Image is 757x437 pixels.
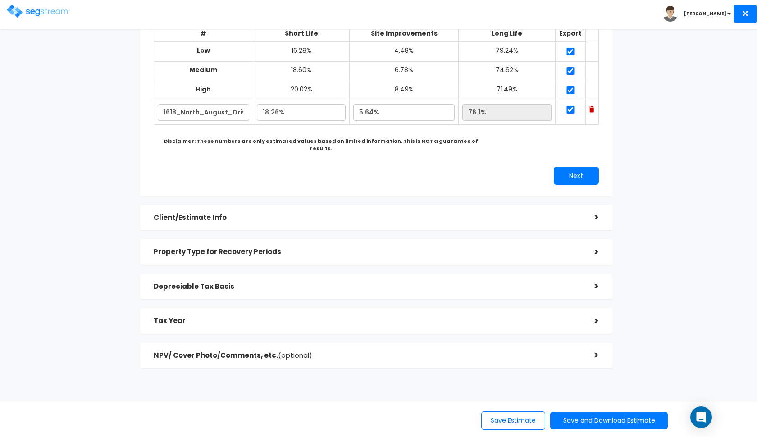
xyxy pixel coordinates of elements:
[350,42,459,62] td: 4.48%
[581,279,599,293] div: >
[459,81,556,100] td: 71.49%
[581,348,599,362] div: >
[253,42,350,62] td: 16.28%
[459,42,556,62] td: 79.24%
[253,62,350,81] td: 18.60%
[589,106,594,113] img: Trash Icon
[350,25,459,42] th: Site Improvements
[197,46,210,55] b: Low
[278,351,312,360] span: (optional)
[154,352,581,360] h5: NPV/ Cover Photo/Comments, etc.
[154,317,581,325] h5: Tax Year
[556,25,586,42] th: Export
[350,62,459,81] td: 6.78%
[7,5,70,18] img: logo.png
[164,137,478,152] b: Disclaimer: These numbers are only estimated values based on limited information. This is NOT a g...
[554,167,599,185] button: Next
[189,65,217,74] b: Medium
[459,62,556,81] td: 74.62%
[196,85,211,94] b: High
[684,10,726,17] b: [PERSON_NAME]
[581,210,599,224] div: >
[481,411,545,430] button: Save Estimate
[581,314,599,328] div: >
[690,406,712,428] div: Open Intercom Messenger
[154,214,581,222] h5: Client/Estimate Info
[154,283,581,291] h5: Depreciable Tax Basis
[154,25,253,42] th: #
[459,25,556,42] th: Long Life
[662,6,678,22] img: avatar.png
[253,81,350,100] td: 20.02%
[550,412,668,429] button: Save and Download Estimate
[350,81,459,100] td: 8.49%
[581,245,599,259] div: >
[253,25,350,42] th: Short Life
[154,248,581,256] h5: Property Type for Recovery Periods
